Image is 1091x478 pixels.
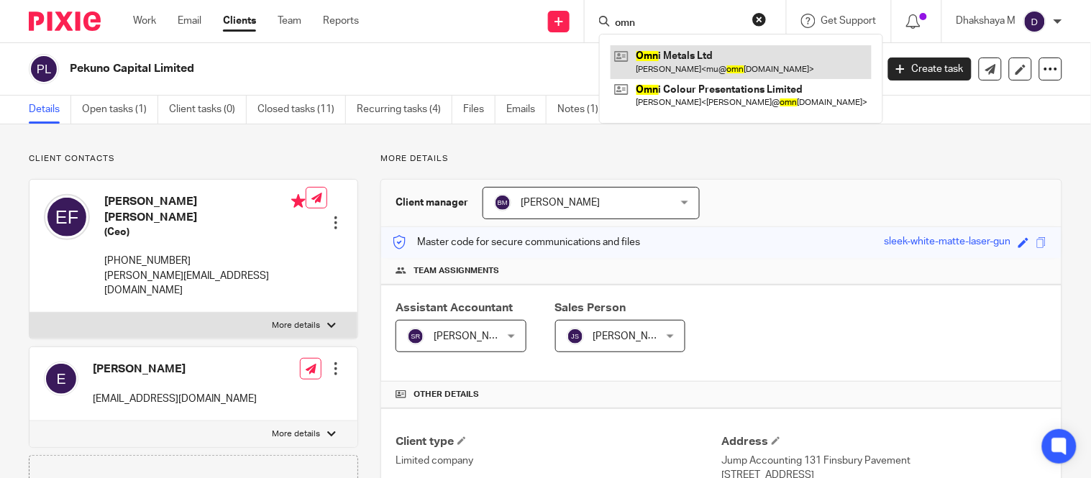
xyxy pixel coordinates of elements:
[613,17,743,30] input: Search
[93,362,257,377] h4: [PERSON_NAME]
[169,96,247,124] a: Client tasks (0)
[396,434,721,449] h4: Client type
[407,328,424,345] img: svg%3E
[521,198,600,208] span: [PERSON_NAME]
[567,328,584,345] img: svg%3E
[396,302,513,313] span: Assistant Accountant
[272,320,320,331] p: More details
[278,14,301,28] a: Team
[396,196,468,210] h3: Client manager
[323,14,359,28] a: Reports
[272,428,320,440] p: More details
[414,265,499,277] span: Team assignments
[104,225,306,239] h5: (Ceo)
[257,96,346,124] a: Closed tasks (11)
[555,302,626,313] span: Sales Person
[888,58,972,81] a: Create task
[392,235,640,249] p: Master code for secure communications and files
[494,194,511,211] img: svg%3E
[70,61,707,76] h2: Pekuno Capital Limited
[133,14,156,28] a: Work
[104,269,306,298] p: [PERSON_NAME][EMAIL_ADDRESS][DOMAIN_NAME]
[44,362,78,396] img: svg%3E
[357,96,452,124] a: Recurring tasks (4)
[29,153,358,165] p: Client contacts
[291,194,306,208] i: Primary
[752,12,767,27] button: Clear
[380,153,1062,165] p: More details
[29,96,71,124] a: Details
[557,96,610,124] a: Notes (1)
[93,392,257,406] p: [EMAIL_ADDRESS][DOMAIN_NAME]
[434,331,513,341] span: [PERSON_NAME]
[82,96,158,124] a: Open tasks (1)
[721,434,1047,449] h4: Address
[414,389,479,400] span: Other details
[721,454,1047,468] p: Jump Accounting 131 Finsbury Pavement
[506,96,547,124] a: Emails
[178,14,201,28] a: Email
[29,54,59,84] img: svg%3E
[1023,10,1046,33] img: svg%3E
[463,96,496,124] a: Files
[44,194,90,240] img: svg%3E
[957,14,1016,28] p: Dhakshaya M
[885,234,1011,251] div: sleek-white-matte-laser-gun
[29,12,101,31] img: Pixie
[104,194,306,225] h4: [PERSON_NAME] [PERSON_NAME]
[223,14,256,28] a: Clients
[593,331,672,341] span: [PERSON_NAME]
[104,254,306,268] p: [PHONE_NUMBER]
[396,454,721,468] p: Limited company
[821,16,877,26] span: Get Support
